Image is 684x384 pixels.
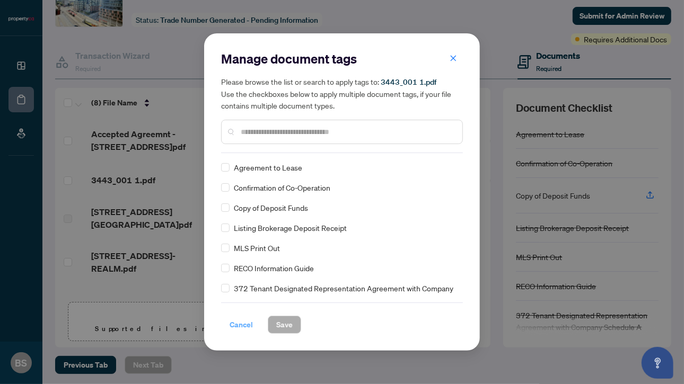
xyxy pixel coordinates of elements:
span: Agreement to Lease [234,162,302,173]
h5: Please browse the list or search to apply tags to: Use the checkboxes below to apply multiple doc... [221,76,463,111]
button: Open asap [642,347,673,379]
span: Copy of Deposit Funds [234,202,308,213]
span: Listing Brokerage Deposit Receipt [234,222,347,234]
span: Cancel [230,316,253,333]
span: close [450,55,457,62]
span: MLS Print Out [234,242,280,254]
span: 372 Tenant Designated Representation Agreement with Company Schedule A [234,282,457,306]
button: Cancel [221,316,261,334]
span: RECO Information Guide [234,262,314,274]
span: Confirmation of Co-Operation [234,182,330,193]
button: Save [268,316,301,334]
h2: Manage document tags [221,50,463,67]
span: 3443_001 1.pdf [381,77,436,87]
